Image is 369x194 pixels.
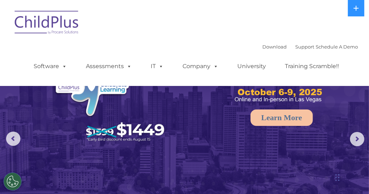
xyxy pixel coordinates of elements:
a: IT [144,59,171,73]
a: Assessments [79,59,139,73]
a: Learn More [251,109,313,126]
a: Download [263,44,287,50]
div: Drag [335,167,340,188]
font: | [263,44,358,50]
a: University [230,59,273,73]
a: Company [176,59,226,73]
img: ChildPlus by Procare Solutions [11,6,83,41]
a: Schedule A Demo [316,44,358,50]
a: Support [296,44,315,50]
button: Cookies Settings [4,173,21,190]
a: Training Scramble!! [278,59,346,73]
iframe: Chat Widget [333,160,369,194]
a: Software [27,59,74,73]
